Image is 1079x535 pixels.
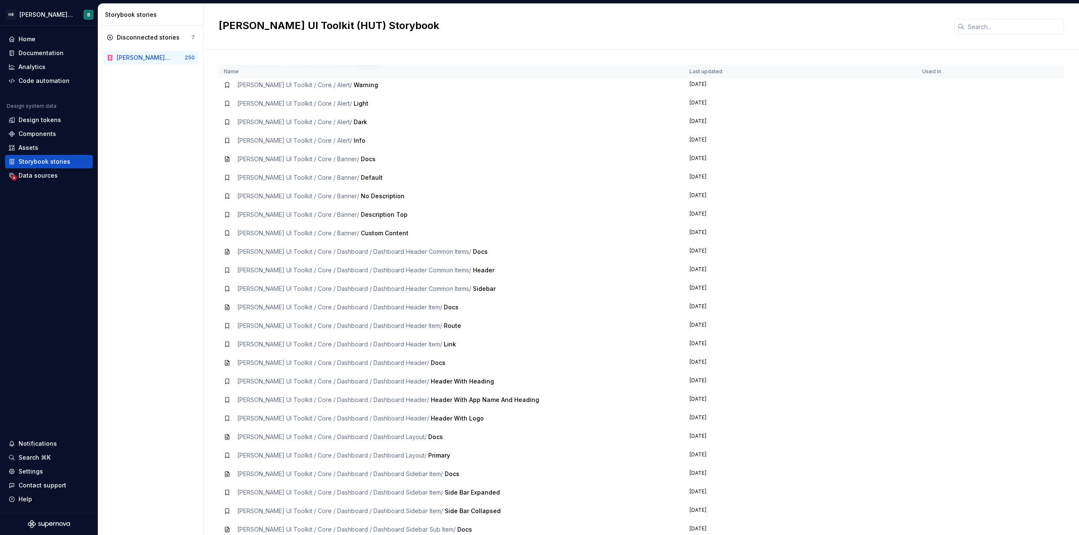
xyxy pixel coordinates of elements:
[473,266,494,274] span: Header
[473,248,488,255] span: Docs
[354,100,368,107] span: Light
[19,481,66,490] div: Contact support
[361,211,408,218] span: Description Top
[5,60,93,74] a: Analytics
[237,211,359,218] span: [PERSON_NAME] UI Toolkit / Core / Banner /
[237,359,429,366] span: [PERSON_NAME] UI Toolkit / Core / Dashboard / Dashboard Header /
[237,118,352,125] span: [PERSON_NAME] UI Toolkit / Core / Alert /
[6,10,16,20] div: HR
[684,317,917,335] td: [DATE]
[237,378,429,385] span: [PERSON_NAME] UI Toolkit / Core / Dashboard / Dashboard Header /
[19,171,58,180] div: Data sources
[5,437,93,450] button: Notifications
[237,396,429,403] span: [PERSON_NAME] UI Toolkit / Core / Dashboard / Dashboard Header /
[428,433,443,440] span: Docs
[117,33,180,42] div: Disconnected stories
[237,229,359,237] span: [PERSON_NAME] UI Toolkit / Core / Banner /
[5,169,93,182] a: Data sources
[237,489,443,496] span: [PERSON_NAME] UI Toolkit / Core / Dashboard / Dashboard Sidebar Item /
[684,150,917,168] td: [DATE]
[684,446,917,465] td: [DATE]
[19,35,35,43] div: Home
[684,168,917,187] td: [DATE]
[19,49,64,57] div: Documentation
[237,303,442,311] span: [PERSON_NAME] UI Toolkit / Core / Dashboard / Dashboard Header Item /
[684,131,917,150] td: [DATE]
[684,391,917,409] td: [DATE]
[237,174,359,181] span: [PERSON_NAME] UI Toolkit / Core / Banner /
[237,100,352,107] span: [PERSON_NAME] UI Toolkit / Core / Alert /
[237,81,352,88] span: [PERSON_NAME] UI Toolkit / Core / Alert /
[19,130,56,138] div: Components
[19,144,38,152] div: Assets
[5,141,93,154] a: Assets
[237,137,352,144] span: [PERSON_NAME] UI Toolkit / Core / Alert /
[444,303,459,311] span: Docs
[684,205,917,224] td: [DATE]
[444,341,456,348] span: Link
[19,63,46,71] div: Analytics
[28,520,70,528] svg: Supernova Logo
[5,465,93,478] a: Settings
[361,192,405,200] span: No Description
[5,113,93,127] a: Design tokens
[684,187,917,205] td: [DATE]
[431,359,446,366] span: Docs
[19,11,73,19] div: [PERSON_NAME] UI Toolkit (HUT)
[5,32,93,46] a: Home
[684,354,917,372] td: [DATE]
[237,507,443,514] span: [PERSON_NAME] UI Toolkit / Core / Dashboard / Dashboard Sidebar Item /
[219,65,684,79] th: Name
[684,372,917,391] td: [DATE]
[7,103,56,109] div: Design system data
[684,261,917,279] td: [DATE]
[19,116,61,124] div: Design tokens
[103,51,198,64] a: [PERSON_NAME] UI Toolkit (HUT) Storybook250
[237,526,456,533] span: [PERSON_NAME] UI Toolkit / Core / Dashboard / Dashboard Sidebar Sub Item /
[361,229,408,237] span: Custom Content
[237,248,471,255] span: [PERSON_NAME] UI Toolkit / Core / Dashboard / Dashboard Header Common Items /
[964,19,1064,34] input: Search...
[684,279,917,298] td: [DATE]
[237,266,471,274] span: [PERSON_NAME] UI Toolkit / Core / Dashboard / Dashboard Header Common Items /
[19,467,43,476] div: Settings
[237,285,471,292] span: [PERSON_NAME] UI Toolkit / Core / Dashboard / Dashboard Header Common Items /
[191,34,195,41] div: 7
[237,192,359,200] span: [PERSON_NAME] UI Toolkit / Core / Banner /
[105,11,200,19] div: Storybook stories
[237,433,427,440] span: [PERSON_NAME] UI Toolkit / Core / Dashboard / Dashboard Layout /
[5,127,93,141] a: Components
[354,118,367,125] span: Dark
[103,31,198,44] a: Disconnected stories7
[19,157,70,166] div: Storybook stories
[354,81,378,88] span: Warning
[684,502,917,520] td: [DATE]
[431,378,494,385] span: Header With Heading
[19,77,70,85] div: Code automation
[428,452,450,459] span: Primary
[361,155,376,162] span: Docs
[445,489,500,496] span: Side Bar Expanded
[354,137,365,144] span: Info
[237,452,427,459] span: [PERSON_NAME] UI Toolkit / Core / Dashboard / Dashboard Layout /
[237,155,359,162] span: [PERSON_NAME] UI Toolkit / Core / Banner /
[2,5,96,24] button: HR[PERSON_NAME] UI Toolkit (HUT)B
[684,94,917,113] td: [DATE]
[5,479,93,492] button: Contact support
[361,174,383,181] span: Default
[684,409,917,428] td: [DATE]
[219,19,944,32] h2: [PERSON_NAME] UI Toolkit (HUT) Storybook
[684,76,917,94] td: [DATE]
[445,470,459,477] span: Docs
[684,335,917,354] td: [DATE]
[684,65,917,79] th: Last updated
[185,54,195,61] div: 250
[19,439,57,448] div: Notifications
[5,451,93,464] button: Search ⌘K
[19,453,51,462] div: Search ⌘K
[19,495,32,503] div: Help
[5,46,93,60] a: Documentation
[431,396,539,403] span: Header With App Name And Heading
[684,483,917,502] td: [DATE]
